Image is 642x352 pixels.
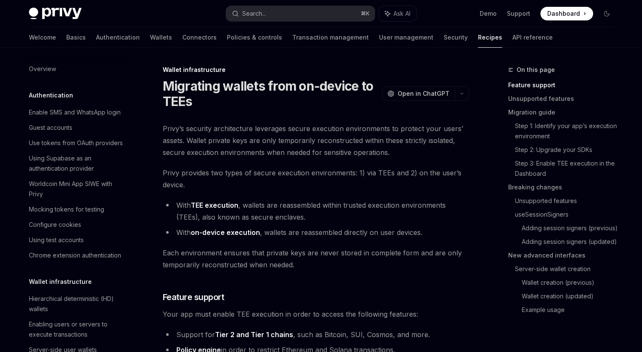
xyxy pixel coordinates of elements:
a: User management [379,27,433,48]
div: Hierarchical deterministic (HD) wallets [29,294,126,314]
div: Enable SMS and WhatsApp login [29,107,121,117]
a: Using test accounts [22,232,131,248]
li: With , wallets are reassembled directly on user devices. [163,226,469,238]
a: Wallet creation (previous) [522,276,620,289]
a: Adding session signers (updated) [522,235,620,249]
li: Support for , such as Bitcoin, SUI, Cosmos, and more. [163,329,469,341]
span: Feature support [163,291,224,303]
a: Chrome extension authentication [22,248,131,263]
a: Dashboard [540,7,593,20]
h5: Wallet infrastructure [29,277,92,287]
button: Open in ChatGPT [382,86,455,101]
a: useSessionSigners [515,208,620,221]
h5: Authentication [29,90,73,100]
a: Connectors [182,27,217,48]
a: Mocking tokens for testing [22,202,131,217]
span: Privy’s security architecture leverages secure execution environments to protect your users’ asse... [163,123,469,158]
a: Step 1: Identify your app’s execution environment [515,119,620,143]
a: Unsupported features [515,194,620,208]
a: Worldcoin Mini App SIWE with Privy [22,176,131,202]
a: Enable SMS and WhatsApp login [22,105,131,120]
a: Guest accounts [22,120,131,135]
div: Overview [29,64,56,74]
a: Support [507,9,530,18]
span: Your app must enable TEE execution in order to access the following features: [163,308,469,320]
a: Breaking changes [508,180,620,194]
a: Wallets [150,27,172,48]
span: Dashboard [547,9,580,18]
div: Configure cookies [29,220,81,230]
a: Welcome [29,27,56,48]
span: Open in ChatGPT [398,89,450,98]
div: Guest accounts [29,123,72,133]
div: Worldcoin Mini App SIWE with Privy [29,179,126,199]
a: Using Supabase as an authentication provider [22,151,131,176]
a: Basics [66,27,86,48]
a: New advanced interfaces [508,249,620,262]
span: Each environment ensures that private keys are never stored in complete form and are only tempora... [163,247,469,271]
div: Using test accounts [29,235,84,245]
a: Tier 2 and Tier 1 chains [215,330,293,339]
a: Transaction management [292,27,369,48]
a: on-device execution [191,228,260,237]
a: Authentication [96,27,140,48]
a: Hierarchical deterministic (HD) wallets [22,291,131,317]
a: Policies & controls [227,27,282,48]
a: Adding session signers (previous) [522,221,620,235]
h1: Migrating wallets from on-device to TEEs [163,78,379,109]
div: Using Supabase as an authentication provider [29,153,126,174]
a: TEE execution [191,201,238,210]
a: Security [444,27,468,48]
span: ⌘ K [361,10,370,17]
a: Step 3: Enable TEE execution in the Dashboard [515,157,620,180]
a: Feature support [508,78,620,92]
li: With , wallets are reassembled within trusted execution environments (TEEs), also known as secure... [163,199,469,223]
a: Recipes [478,27,502,48]
a: Overview [22,61,131,77]
a: Wallet creation (updated) [522,289,620,303]
div: Wallet infrastructure [163,66,469,74]
a: Configure cookies [22,217,131,232]
div: Enabling users or servers to execute transactions [29,319,126,340]
a: Migration guide [508,106,620,119]
div: Search... [242,9,266,19]
a: API reference [512,27,553,48]
span: On this page [517,65,555,75]
a: Enabling users or servers to execute transactions [22,317,131,342]
img: dark logo [29,8,82,20]
div: Mocking tokens for testing [29,204,104,215]
a: Example usage [522,303,620,317]
button: Toggle dark mode [600,7,614,20]
a: Server-side wallet creation [515,262,620,276]
span: Privy provides two types of secure execution environments: 1) via TEEs and 2) on the user’s device. [163,167,469,191]
div: Use tokens from OAuth providers [29,138,123,148]
button: Ask AI [379,6,416,21]
span: Ask AI [393,9,410,18]
div: Chrome extension authentication [29,250,121,260]
a: Use tokens from OAuth providers [22,135,131,151]
a: Step 2: Upgrade your SDKs [515,143,620,157]
a: Demo [480,9,497,18]
a: Unsupported features [508,92,620,106]
button: Search...⌘K [226,6,375,21]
